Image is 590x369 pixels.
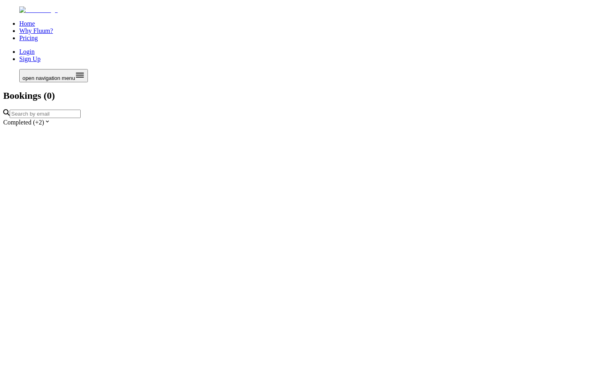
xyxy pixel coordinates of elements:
[19,55,41,62] a: Sign Up
[19,20,35,27] a: Home
[19,27,53,34] a: Why Fluum?
[3,90,587,101] h2: Bookings ( 0 )
[22,75,75,81] span: open navigation menu
[19,35,38,41] a: Pricing
[19,69,88,82] button: Open menu
[3,118,587,126] div: Completed (+2)
[19,48,35,55] a: Login
[19,6,58,14] img: Fluum Logo
[10,110,81,118] input: Search by email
